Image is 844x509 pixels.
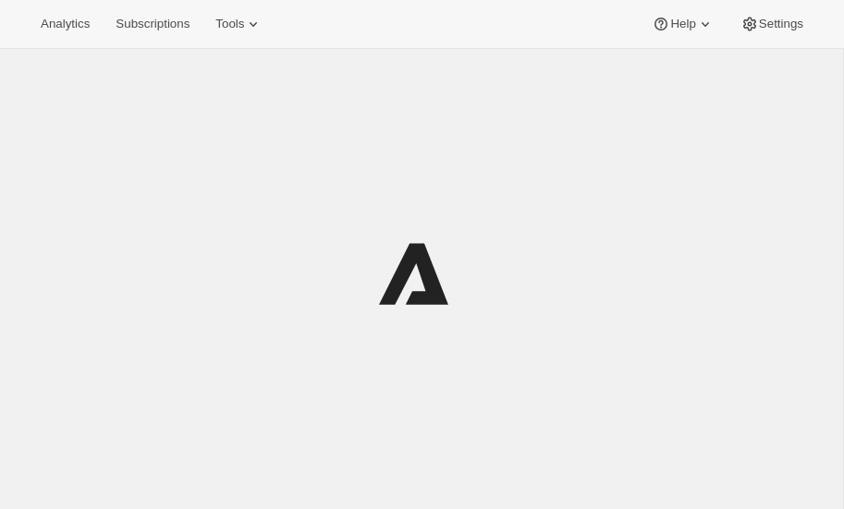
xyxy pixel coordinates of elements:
button: Subscriptions [104,11,201,37]
button: Analytics [30,11,101,37]
span: Help [670,17,695,31]
span: Subscriptions [116,17,190,31]
span: Analytics [41,17,90,31]
button: Settings [729,11,814,37]
span: Tools [215,17,244,31]
button: Help [641,11,725,37]
button: Tools [204,11,274,37]
span: Settings [759,17,803,31]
